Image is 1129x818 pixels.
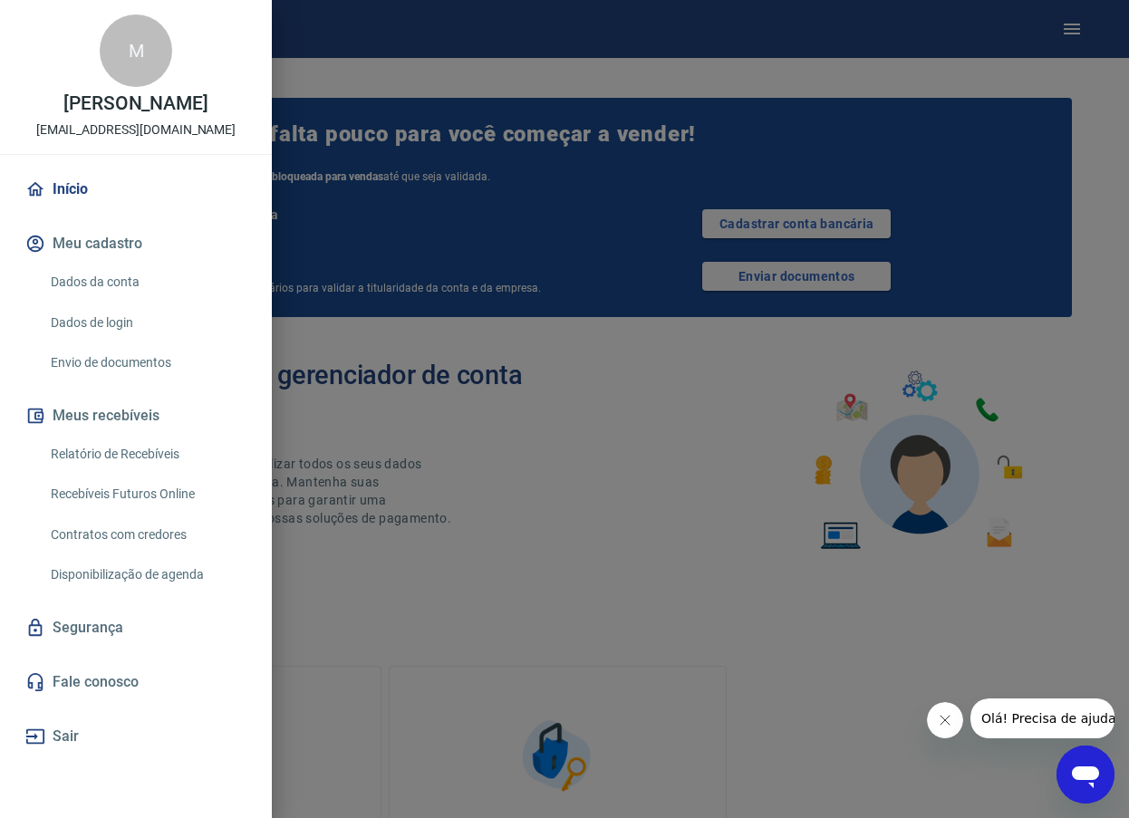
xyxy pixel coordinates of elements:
[63,94,208,113] p: [PERSON_NAME]
[22,608,250,648] a: Segurança
[43,344,250,381] a: Envio de documentos
[43,264,250,301] a: Dados da conta
[36,120,236,140] p: [EMAIL_ADDRESS][DOMAIN_NAME]
[43,556,250,593] a: Disponibilização de agenda
[43,516,250,553] a: Contratos com credores
[43,304,250,342] a: Dados de login
[43,436,250,473] a: Relatório de Recebíveis
[1057,746,1115,804] iframe: Botão para abrir a janela de mensagens
[22,169,250,209] a: Início
[22,662,250,702] a: Fale conosco
[43,476,250,513] a: Recebíveis Futuros Online
[22,396,250,436] button: Meus recebíveis
[22,717,250,756] button: Sair
[100,14,172,87] div: M
[927,702,963,738] iframe: Fechar mensagem
[970,698,1115,738] iframe: Mensagem da empresa
[11,13,152,27] span: Olá! Precisa de ajuda?
[22,224,250,264] button: Meu cadastro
